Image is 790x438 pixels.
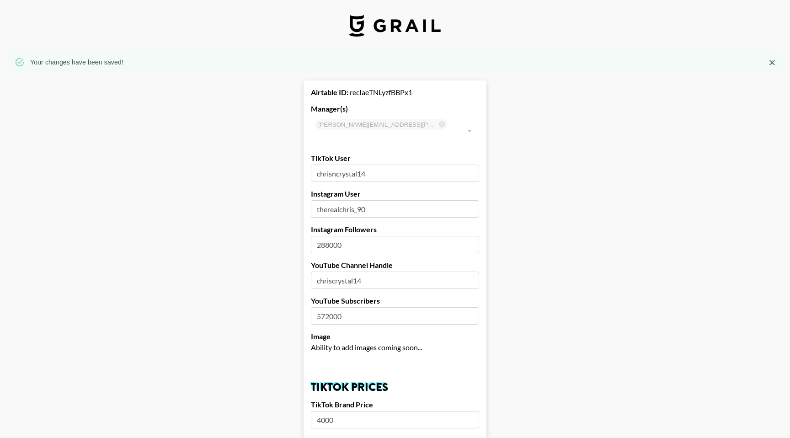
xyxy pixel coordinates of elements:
div: recIaeTNLyzfBBPx1 [311,88,479,97]
label: TikTok User [311,154,479,163]
span: Ability to add images coming soon... [311,343,422,352]
img: Grail Talent Logo [349,15,441,37]
label: YouTube Channel Handle [311,261,479,270]
strong: Airtable ID: [311,88,348,96]
h2: TikTok Prices [311,382,479,393]
button: Close [765,56,779,69]
label: Instagram Followers [311,225,479,234]
label: Instagram User [311,189,479,198]
div: Your changes have been saved! [30,54,123,70]
label: YouTube Subscribers [311,296,479,305]
label: Image [311,332,479,341]
label: Manager(s) [311,104,479,113]
label: TikTok Brand Price [311,400,479,409]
